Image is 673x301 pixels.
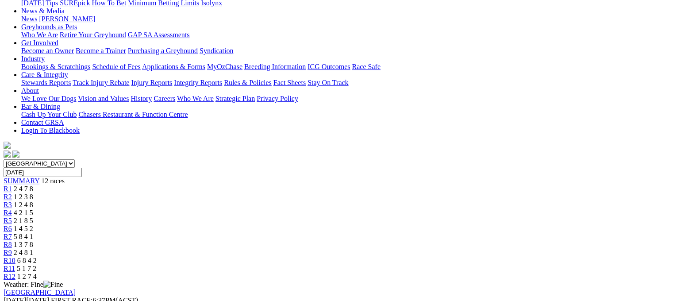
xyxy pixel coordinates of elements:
[21,7,65,15] a: News & Media
[224,79,272,86] a: Rules & Policies
[4,265,15,272] a: R11
[21,103,60,110] a: Bar & Dining
[4,185,12,193] a: R1
[21,31,669,39] div: Greyhounds as Pets
[14,241,33,248] span: 1 3 7 8
[308,63,350,70] a: ICG Outcomes
[4,273,15,280] a: R12
[4,281,63,288] span: Weather: Fine
[4,249,12,256] a: R9
[21,63,669,71] div: Industry
[21,15,669,23] div: News & Media
[14,201,33,208] span: 1 2 4 8
[21,111,77,118] a: Cash Up Your Club
[21,23,77,31] a: Greyhounds as Pets
[78,111,188,118] a: Chasers Restaurant & Function Centre
[78,95,129,102] a: Vision and Values
[12,150,19,158] img: twitter.svg
[21,127,80,134] a: Login To Blackbook
[131,79,172,86] a: Injury Reports
[128,47,198,54] a: Purchasing a Greyhound
[21,87,39,94] a: About
[207,63,242,70] a: MyOzChase
[21,111,669,119] div: Bar & Dining
[92,63,140,70] a: Schedule of Fees
[131,95,152,102] a: History
[4,257,15,264] a: R10
[244,63,306,70] a: Breeding Information
[21,15,37,23] a: News
[4,217,12,224] a: R5
[4,193,12,201] a: R2
[4,142,11,149] img: logo-grsa-white.png
[21,47,74,54] a: Become an Owner
[308,79,348,86] a: Stay On Track
[4,209,12,216] a: R4
[17,273,37,280] span: 1 2 7 4
[4,241,12,248] a: R8
[21,71,68,78] a: Care & Integrity
[200,47,233,54] a: Syndication
[14,193,33,201] span: 1 2 3 8
[4,168,82,177] input: Select date
[14,185,33,193] span: 2 4 7 8
[21,79,669,87] div: Care & Integrity
[14,209,33,216] span: 4 2 1 5
[21,95,76,102] a: We Love Our Dogs
[21,47,669,55] div: Get Involved
[4,177,39,185] a: SUMMARY
[4,233,12,240] a: R7
[60,31,126,39] a: Retire Your Greyhound
[14,233,33,240] span: 5 8 4 1
[273,79,306,86] a: Fact Sheets
[21,79,71,86] a: Stewards Reports
[4,225,12,232] a: R6
[76,47,126,54] a: Become a Trainer
[39,15,95,23] a: [PERSON_NAME]
[21,95,669,103] div: About
[41,177,65,185] span: 12 races
[14,225,33,232] span: 1 4 5 2
[154,95,175,102] a: Careers
[215,95,255,102] a: Strategic Plan
[257,95,298,102] a: Privacy Policy
[14,217,33,224] span: 2 1 8 5
[17,265,36,272] span: 5 1 7 2
[43,281,63,289] img: Fine
[352,63,380,70] a: Race Safe
[142,63,205,70] a: Applications & Forms
[21,63,90,70] a: Bookings & Scratchings
[4,150,11,158] img: facebook.svg
[21,39,58,46] a: Get Involved
[4,201,12,208] a: R3
[174,79,222,86] a: Integrity Reports
[17,257,37,264] span: 6 8 4 2
[128,31,190,39] a: GAP SA Assessments
[177,95,214,102] a: Who We Are
[21,31,58,39] a: Who We Are
[21,119,64,126] a: Contact GRSA
[21,55,45,62] a: Industry
[4,289,76,296] a: [GEOGRAPHIC_DATA]
[73,79,129,86] a: Track Injury Rebate
[14,249,33,256] span: 2 4 8 1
